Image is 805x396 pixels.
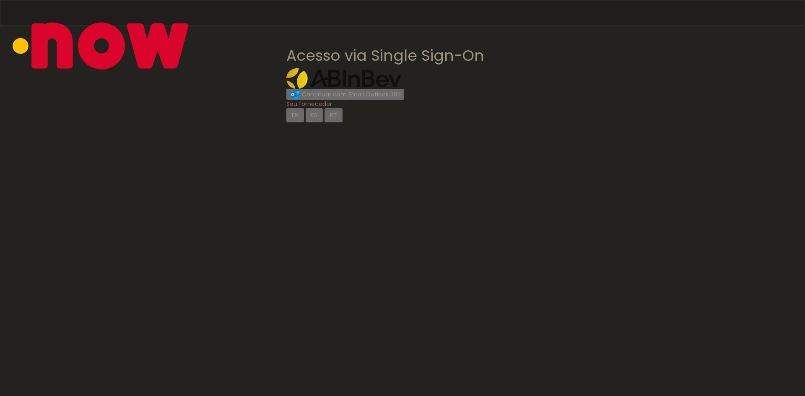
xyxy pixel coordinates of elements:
button: EN [286,108,304,122]
button: PT [325,108,343,122]
a: Ir para a Homepage [0,0,202,26]
h1: Acesso via Single Sign-On [286,47,519,64]
span: Continuar com Email Outlook 365 [302,90,401,98]
a: Sou fornecedor [286,100,332,108]
img: ícone Azure/Microsoft 360 [290,91,300,98]
img: ServiceNow [7,9,195,82]
button: ícone Azure/Microsoft 360 Continuar com Email Outlook 365 [286,89,404,100]
img: Logo ABInBev [286,68,401,89]
button: ES [306,108,323,122]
